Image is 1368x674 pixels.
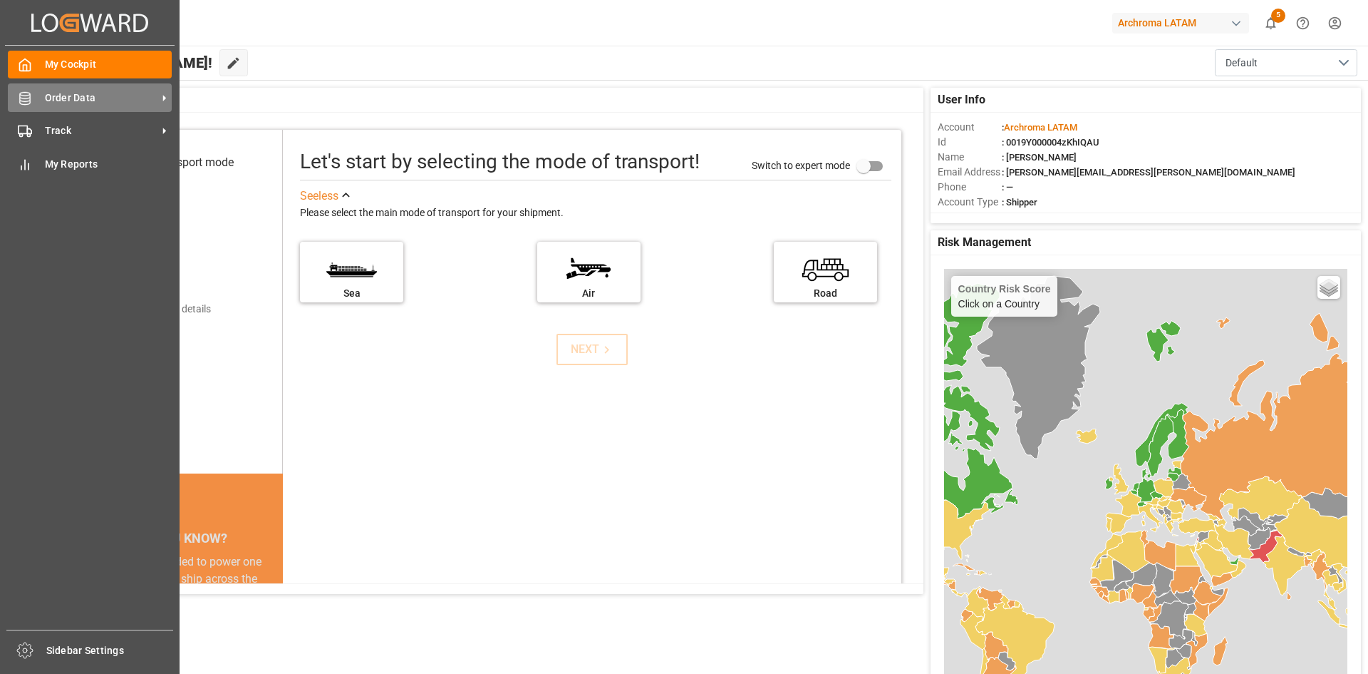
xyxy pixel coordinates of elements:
span: Hello [PERSON_NAME]! [59,49,212,76]
a: My Cockpit [8,51,172,78]
a: My Reports [8,150,172,178]
div: See less [300,188,338,205]
div: Sea [307,286,396,301]
span: Id [938,135,1002,150]
span: Track [45,123,157,138]
span: Email Address [938,165,1002,180]
span: Phone [938,180,1002,195]
h4: Country Risk Score [958,283,1051,295]
span: Default [1225,56,1258,71]
span: : Shipper [1002,197,1037,208]
button: open menu [1215,49,1357,76]
button: show 5 new notifications [1255,7,1287,39]
span: Account [938,120,1002,135]
div: Click on a Country [958,283,1051,310]
a: Layers [1317,276,1340,299]
div: Road [781,286,870,301]
button: NEXT [556,334,628,365]
div: Air [544,286,633,301]
span: : 0019Y000004zKhIQAU [1002,137,1099,148]
span: User Info [938,91,985,108]
span: : [PERSON_NAME] [1002,152,1077,163]
span: Order Data [45,91,157,106]
span: My Reports [45,157,172,172]
span: : [1002,122,1077,133]
span: My Cockpit [45,57,172,72]
span: Switch to expert mode [752,159,850,170]
span: : — [1002,182,1013,193]
button: Help Center [1287,7,1319,39]
button: next slide / item [263,553,283,673]
div: Archroma LATAM [1112,13,1249,34]
span: Archroma LATAM [1004,122,1077,133]
button: Archroma LATAM [1112,9,1255,36]
span: 5 [1271,9,1285,23]
div: DID YOU KNOW? [77,524,283,553]
span: : [PERSON_NAME][EMAIL_ADDRESS][PERSON_NAME][DOMAIN_NAME] [1002,167,1295,178]
span: Account Type [938,195,1002,210]
span: Risk Management [938,234,1031,251]
div: NEXT [571,341,614,358]
span: Sidebar Settings [46,643,174,658]
span: Name [938,150,1002,165]
div: Please select the main mode of transport for your shipment. [300,205,891,222]
div: The energy needed to power one large container ship across the ocean in a single day is the same ... [94,553,266,656]
div: Let's start by selecting the mode of transport! [300,147,700,177]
